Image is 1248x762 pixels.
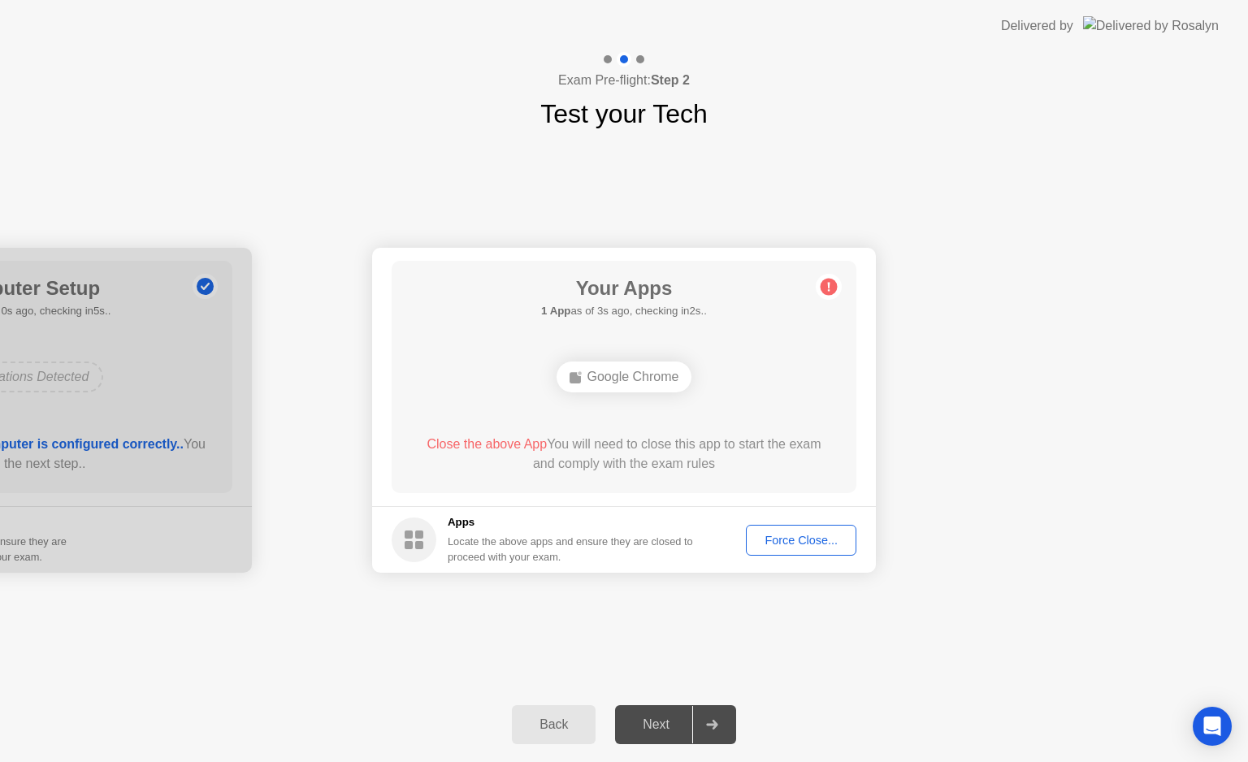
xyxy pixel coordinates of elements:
[1001,16,1073,36] div: Delivered by
[1193,707,1232,746] div: Open Intercom Messenger
[615,705,736,744] button: Next
[558,71,690,90] h4: Exam Pre-flight:
[415,435,834,474] div: You will need to close this app to start the exam and comply with the exam rules
[557,362,692,392] div: Google Chrome
[620,717,692,732] div: Next
[541,305,570,317] b: 1 App
[427,437,547,451] span: Close the above App
[752,534,851,547] div: Force Close...
[448,534,694,565] div: Locate the above apps and ensure they are closed to proceed with your exam.
[540,94,708,133] h1: Test your Tech
[517,717,591,732] div: Back
[448,514,694,530] h5: Apps
[541,274,707,303] h1: Your Apps
[651,73,690,87] b: Step 2
[746,525,856,556] button: Force Close...
[541,303,707,319] h5: as of 3s ago, checking in2s..
[512,705,596,744] button: Back
[1083,16,1219,35] img: Delivered by Rosalyn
